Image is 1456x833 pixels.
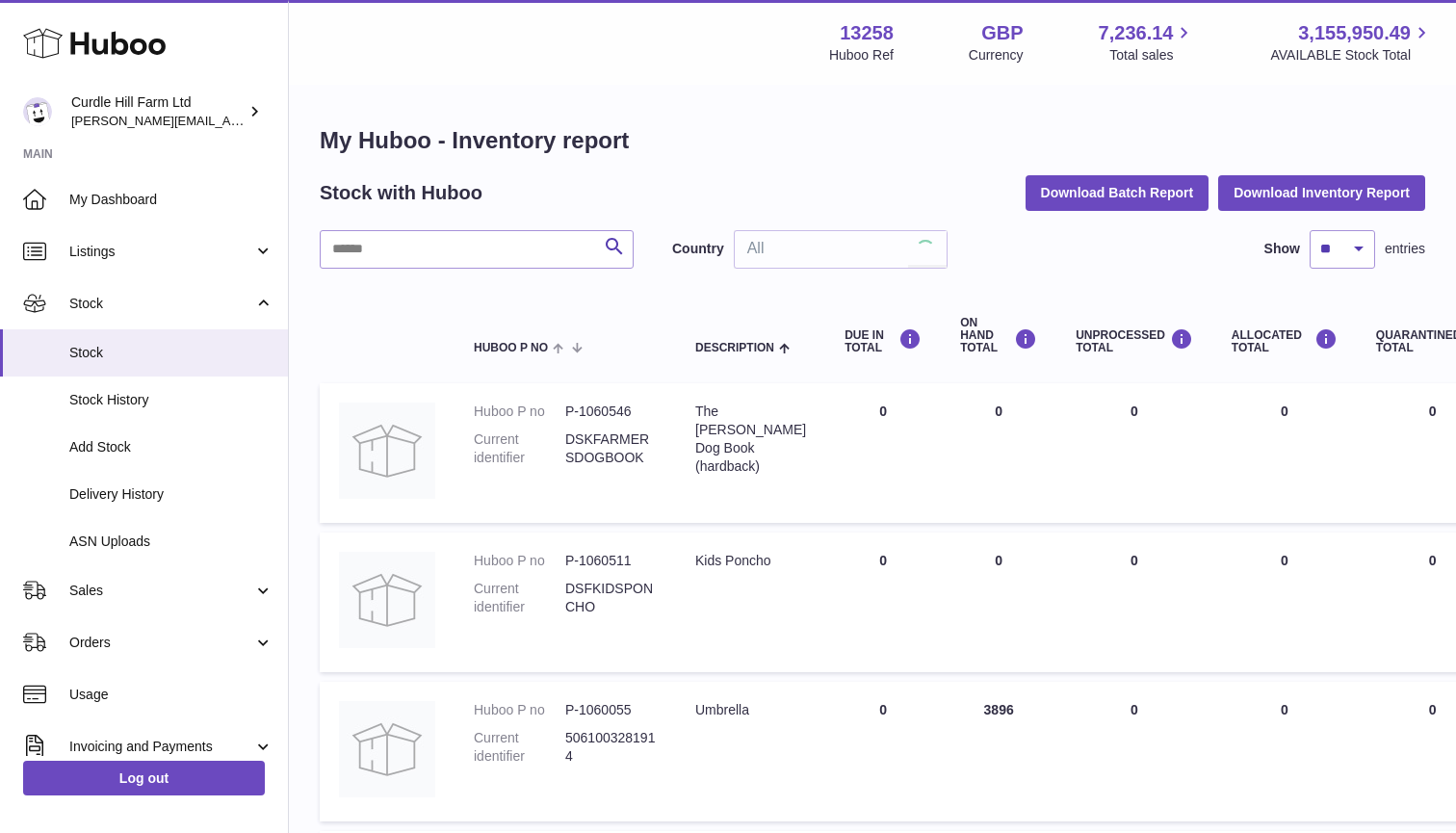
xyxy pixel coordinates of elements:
[69,191,273,209] span: My Dashboard
[845,328,922,354] div: DUE IN TOTAL
[1056,383,1212,523] td: 0
[695,403,806,476] div: The [PERSON_NAME] Dog Book (hardback)
[474,403,565,421] dt: Huboo P no
[1270,20,1433,65] a: 3,155,950.49 AVAILABLE Stock Total
[474,342,548,354] span: Huboo P no
[1212,383,1357,523] td: 0
[69,243,253,261] span: Listings
[1099,20,1174,46] span: 7,236.14
[474,552,565,570] dt: Huboo P no
[1270,46,1433,65] span: AVAILABLE Stock Total
[339,552,435,648] img: product image
[565,403,657,421] dd: P-1060546
[474,430,565,467] dt: Current identifier
[474,580,565,616] dt: Current identifier
[825,682,941,821] td: 0
[1212,533,1357,672] td: 0
[1298,20,1411,46] span: 3,155,950.49
[565,552,657,570] dd: P-1060511
[565,729,657,766] dd: 5061003281914
[474,701,565,719] dt: Huboo P no
[1099,20,1196,65] a: 7,236.14 Total sales
[1429,553,1437,568] span: 0
[320,125,1425,156] h1: My Huboo - Inventory report
[69,582,253,600] span: Sales
[339,701,435,797] img: product image
[69,391,273,409] span: Stock History
[1429,403,1437,419] span: 0
[69,344,273,362] span: Stock
[825,533,941,672] td: 0
[565,701,657,719] dd: P-1060055
[69,738,253,756] span: Invoicing and Payments
[969,46,1024,65] div: Currency
[1264,240,1300,258] label: Show
[941,682,1056,821] td: 3896
[695,701,806,719] div: Umbrella
[69,634,253,652] span: Orders
[69,533,273,551] span: ASN Uploads
[1218,175,1425,210] button: Download Inventory Report
[474,729,565,766] dt: Current identifier
[941,533,1056,672] td: 0
[695,342,774,354] span: Description
[71,113,386,128] span: [PERSON_NAME][EMAIL_ADDRESS][DOMAIN_NAME]
[1232,328,1338,354] div: ALLOCATED Total
[1026,175,1209,210] button: Download Batch Report
[672,240,724,258] label: Country
[69,295,253,313] span: Stock
[339,403,435,499] img: product image
[1056,533,1212,672] td: 0
[981,20,1023,46] strong: GBP
[960,317,1037,355] div: ON HAND Total
[1385,240,1425,258] span: entries
[23,97,52,126] img: miranda@diddlysquatfarmshop.com
[69,438,273,456] span: Add Stock
[1212,682,1357,821] td: 0
[829,46,894,65] div: Huboo Ref
[1109,46,1195,65] span: Total sales
[565,430,657,467] dd: DSKFARMERSDOGBOOK
[825,383,941,523] td: 0
[23,761,265,795] a: Log out
[565,580,657,616] dd: DSFKIDSPONCHO
[71,93,245,130] div: Curdle Hill Farm Ltd
[1429,702,1437,717] span: 0
[941,383,1056,523] td: 0
[69,686,273,704] span: Usage
[320,180,482,206] h2: Stock with Huboo
[840,20,894,46] strong: 13258
[69,485,273,504] span: Delivery History
[1076,328,1193,354] div: UNPROCESSED Total
[1056,682,1212,821] td: 0
[695,552,806,570] div: Kids Poncho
